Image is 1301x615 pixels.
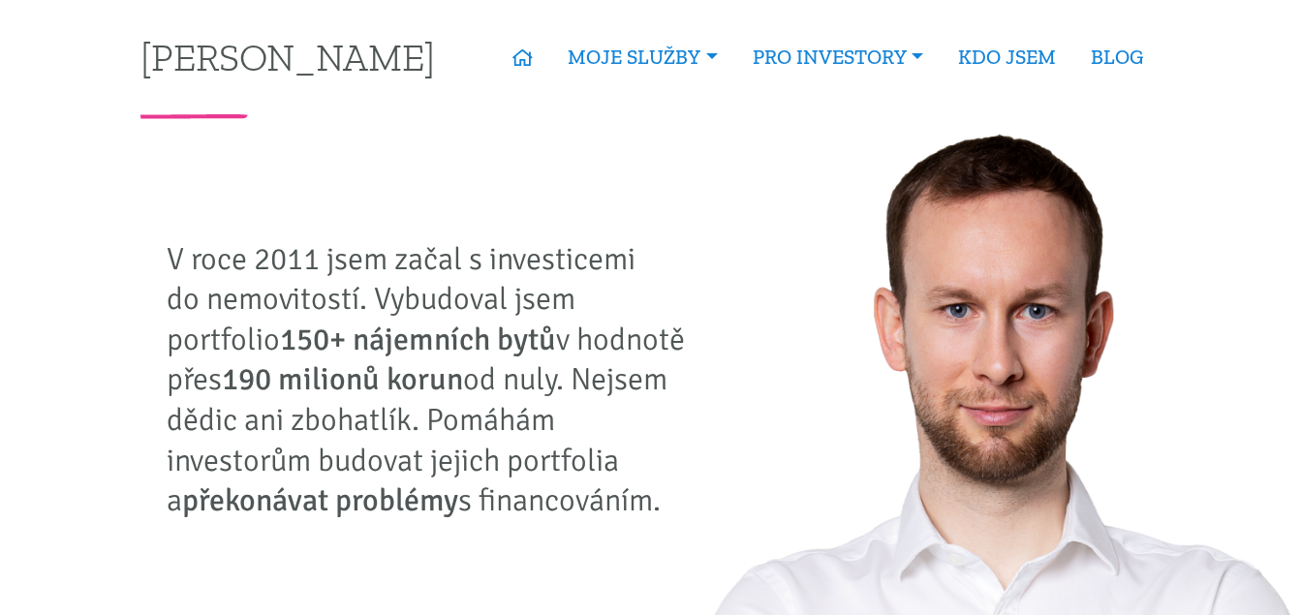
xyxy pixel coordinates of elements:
strong: překonávat problémy [182,481,458,519]
a: BLOG [1073,35,1161,79]
a: KDO JSEM [941,35,1073,79]
strong: 190 milionů korun [222,360,463,398]
strong: 150+ nájemních bytů [280,321,556,358]
a: [PERSON_NAME] [140,38,435,76]
a: MOJE SLUŽBY [550,35,734,79]
a: PRO INVESTORY [735,35,941,79]
p: V roce 2011 jsem začal s investicemi do nemovitostí. Vybudoval jsem portfolio v hodnotě přes od n... [167,239,699,521]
